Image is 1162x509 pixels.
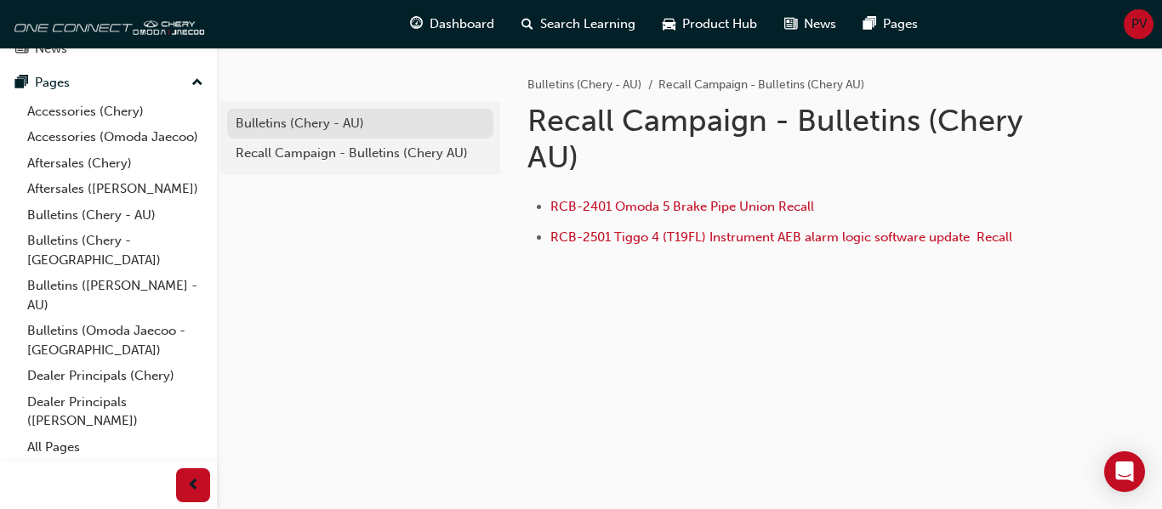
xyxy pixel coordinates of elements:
[508,7,649,42] a: search-iconSearch Learning
[20,202,210,229] a: Bulletins (Chery - AU)
[663,14,675,35] span: car-icon
[7,67,210,99] button: Pages
[15,42,28,57] span: news-icon
[187,475,200,496] span: prev-icon
[1104,451,1145,492] div: Open Intercom Messenger
[550,199,814,214] a: RCB-2401 Omoda 5 Brake Pipe Union Recall
[550,229,1012,245] a: RCB-2501 Tiggo 4 (T19FL) Instrument AEB alarm logic software update Recall
[883,14,918,34] span: Pages
[20,318,210,363] a: Bulletins (Omoda Jaecoo - [GEOGRAPHIC_DATA])
[527,77,641,92] a: Bulletins (Chery - AU)
[649,7,771,42] a: car-iconProduct Hub
[804,14,836,34] span: News
[20,273,210,318] a: Bulletins ([PERSON_NAME] - AU)
[527,102,1033,176] h1: Recall Campaign - Bulletins (Chery AU)
[396,7,508,42] a: guage-iconDashboard
[550,229,1012,245] span: RCB-2501 Tiggo 4 (T19FL) Instrument AEB alarm logic software update ﻿ Recall
[20,99,210,125] a: Accessories (Chery)
[236,144,485,163] div: Recall Campaign - Bulletins (Chery AU)
[20,363,210,389] a: Dealer Principals (Chery)
[863,14,876,35] span: pages-icon
[1124,9,1153,39] button: PV
[15,76,28,91] span: pages-icon
[430,14,494,34] span: Dashboard
[20,228,210,273] a: Bulletins (Chery - [GEOGRAPHIC_DATA])
[236,114,485,133] div: Bulletins (Chery - AU)
[20,124,210,150] a: Accessories (Omoda Jaecoo)
[521,14,533,35] span: search-icon
[771,7,850,42] a: news-iconNews
[227,139,493,168] a: Recall Campaign - Bulletins (Chery AU)
[20,150,210,177] a: Aftersales (Chery)
[540,14,635,34] span: Search Learning
[9,7,204,41] img: oneconnect
[1131,14,1147,34] span: PV
[20,434,210,461] a: All Pages
[410,14,423,35] span: guage-icon
[20,176,210,202] a: Aftersales ([PERSON_NAME])
[658,76,864,95] li: Recall Campaign - Bulletins (Chery AU)
[20,389,210,434] a: Dealer Principals ([PERSON_NAME])
[7,33,210,65] a: News
[682,14,757,34] span: Product Hub
[35,73,70,93] div: Pages
[191,72,203,94] span: up-icon
[227,109,493,139] a: Bulletins (Chery - AU)
[850,7,931,42] a: pages-iconPages
[784,14,797,35] span: news-icon
[35,39,67,59] div: News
